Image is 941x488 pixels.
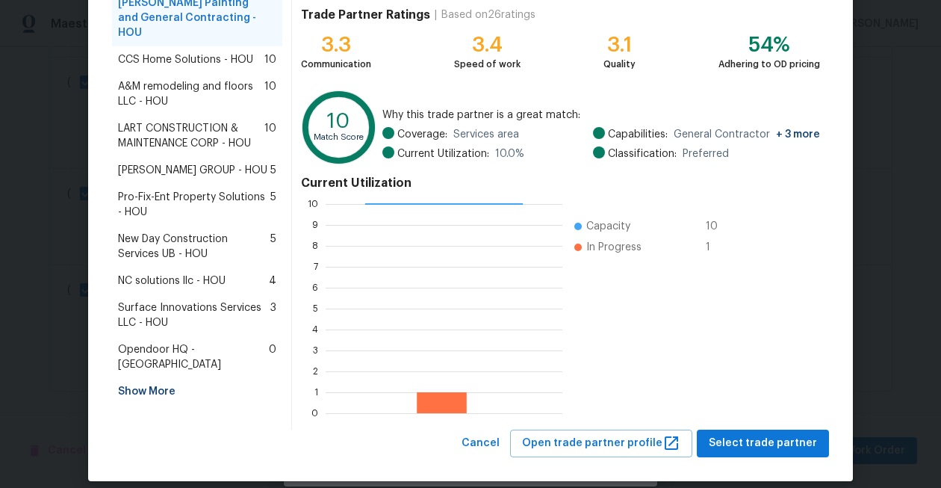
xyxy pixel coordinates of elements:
text: 1 [314,388,318,397]
div: 3.4 [454,37,521,52]
span: 5 [270,190,276,220]
span: 10.0 % [495,146,524,161]
span: Surface Innovations Services LLC - HOU [118,300,270,330]
span: Coverage: [397,127,447,142]
span: [PERSON_NAME] GROUP - HOU [118,163,267,178]
span: General Contractor [674,127,820,142]
text: Match Score [314,133,364,141]
span: Opendoor HQ - [GEOGRAPHIC_DATA] [118,342,269,372]
div: 3.1 [603,37,636,52]
span: 1 [706,240,730,255]
span: 4 [269,274,276,288]
span: Pro-Fix-Ent Property Solutions - HOU [118,190,270,220]
span: Cancel [462,434,500,453]
span: Select trade partner [709,434,817,453]
span: 10 [264,52,276,67]
span: LART CONSTRUCTION & MAINTENANCE CORP - HOU [118,121,264,151]
span: A&M remodeling and floors LLC - HOU [118,79,264,109]
span: 5 [270,232,276,262]
text: 6 [312,283,318,292]
text: 3 [313,346,318,355]
div: Show More [112,378,282,405]
div: 3.3 [301,37,371,52]
button: Select trade partner [697,430,829,457]
text: 10 [327,111,350,132]
span: Open trade partner profile [522,434,680,453]
span: CCS Home Solutions - HOU [118,52,253,67]
span: Current Utilization: [397,146,489,161]
text: 10 [308,200,318,209]
div: 54% [718,37,820,52]
span: NC solutions llc - HOU [118,274,226,288]
button: Cancel [456,430,506,457]
span: Capacity [586,219,630,234]
text: 8 [312,241,318,250]
div: Communication [301,57,371,72]
text: 0 [311,409,318,418]
span: In Progress [586,240,642,255]
span: 0 [269,342,276,372]
span: New Day Construction Services UB - HOU [118,232,270,262]
span: Capabilities: [608,127,668,142]
button: Open trade partner profile [510,430,692,457]
span: + 3 more [776,129,820,140]
h4: Current Utilization [301,176,820,191]
span: 10 [706,219,730,234]
span: 10 [264,121,276,151]
span: Services area [453,127,519,142]
h4: Trade Partner Ratings [301,7,430,22]
div: Adhering to OD pricing [718,57,820,72]
div: Based on 26 ratings [441,7,535,22]
text: 4 [312,325,318,334]
span: 3 [270,300,276,330]
text: 2 [313,367,318,376]
text: 5 [313,304,318,313]
div: | [430,7,441,22]
span: 10 [264,79,276,109]
div: Quality [603,57,636,72]
span: 5 [270,163,276,178]
text: 7 [314,262,318,271]
div: Speed of work [454,57,521,72]
span: Classification: [608,146,677,161]
text: 9 [312,220,318,229]
span: Why this trade partner is a great match: [382,108,820,123]
span: Preferred [683,146,729,161]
